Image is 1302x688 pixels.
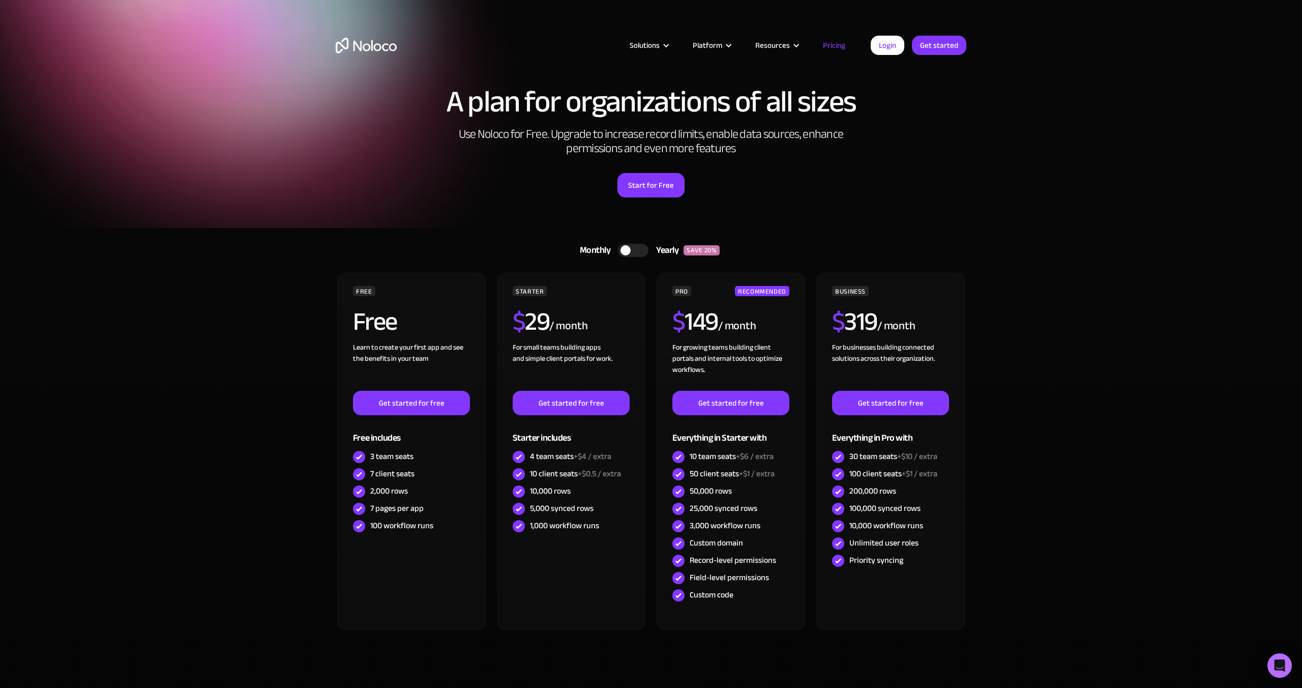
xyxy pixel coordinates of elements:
div: Priority syncing [849,555,903,566]
div: 2,000 rows [370,485,408,497]
span: +$1 / extra [739,466,775,481]
div: For small teams building apps and simple client portals for work. ‍ [513,342,630,391]
div: SAVE 20% [684,245,720,255]
span: $ [513,298,525,346]
div: 4 team seats [530,451,611,462]
div: Resources [755,39,790,52]
a: Pricing [810,39,858,52]
span: +$0.5 / extra [578,466,621,481]
div: Free includes [353,415,470,448]
span: $ [672,298,685,346]
div: / month [718,318,756,334]
div: / month [877,318,915,334]
h2: 29 [513,309,550,334]
a: Get started for free [832,391,949,415]
div: PRO [672,286,691,296]
div: FREE [353,286,375,296]
div: 3 team seats [370,451,413,462]
div: Yearly [648,243,684,258]
div: 7 client seats [370,468,415,479]
div: 10 team seats [690,451,774,462]
div: For growing teams building client portals and internal tools to optimize workflows. [672,342,789,391]
div: RECOMMENDED [735,286,789,296]
div: / month [549,318,587,334]
div: STARTER [513,286,547,296]
div: 10 client seats [530,468,621,479]
h2: Use Noloco for Free. Upgrade to increase record limits, enable data sources, enhance permissions ... [448,127,854,156]
div: Unlimited user roles [849,537,919,549]
div: 5,000 synced rows [530,503,594,514]
div: Platform [693,39,722,52]
div: 50 client seats [690,468,775,479]
div: Everything in Pro with [832,415,949,448]
div: Custom code [690,589,733,600]
span: +$6 / extra [736,449,774,464]
a: Get started [912,36,966,55]
a: Start for Free [617,173,685,197]
span: +$10 / extra [897,449,937,464]
a: Get started for free [353,391,470,415]
div: 1,000 workflow runs [530,520,599,531]
div: 10,000 rows [530,485,571,497]
div: 100 workflow runs [370,520,433,531]
div: For businesses building connected solutions across their organization. ‍ [832,342,949,391]
div: Field-level permissions [690,572,769,583]
div: Record-level permissions [690,555,776,566]
div: Platform [680,39,743,52]
h2: 319 [832,309,877,334]
div: Everything in Starter with [672,415,789,448]
span: $ [832,298,845,346]
div: 25,000 synced rows [690,503,757,514]
div: Learn to create your first app and see the benefits in your team ‍ [353,342,470,391]
div: 100 client seats [849,468,937,479]
div: 10,000 workflow runs [849,520,923,531]
div: BUSINESS [832,286,869,296]
div: 50,000 rows [690,485,732,497]
div: Monthly [567,243,618,258]
h2: 149 [672,309,718,334]
div: Starter includes [513,415,630,448]
div: Open Intercom Messenger [1267,653,1292,678]
div: 7 pages per app [370,503,424,514]
div: Solutions [617,39,680,52]
a: Login [871,36,904,55]
a: home [336,38,397,53]
a: Get started for free [672,391,789,415]
div: Custom domain [690,537,743,549]
h2: Free [353,309,397,334]
span: +$4 / extra [574,449,611,464]
div: Resources [743,39,810,52]
div: 3,000 workflow runs [690,520,760,531]
div: 200,000 rows [849,485,896,497]
h1: A plan for organizations of all sizes [336,87,966,117]
div: 100,000 synced rows [849,503,921,514]
a: Get started for free [513,391,630,415]
span: +$1 / extra [902,466,937,481]
div: Solutions [630,39,660,52]
div: 30 team seats [849,451,937,462]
